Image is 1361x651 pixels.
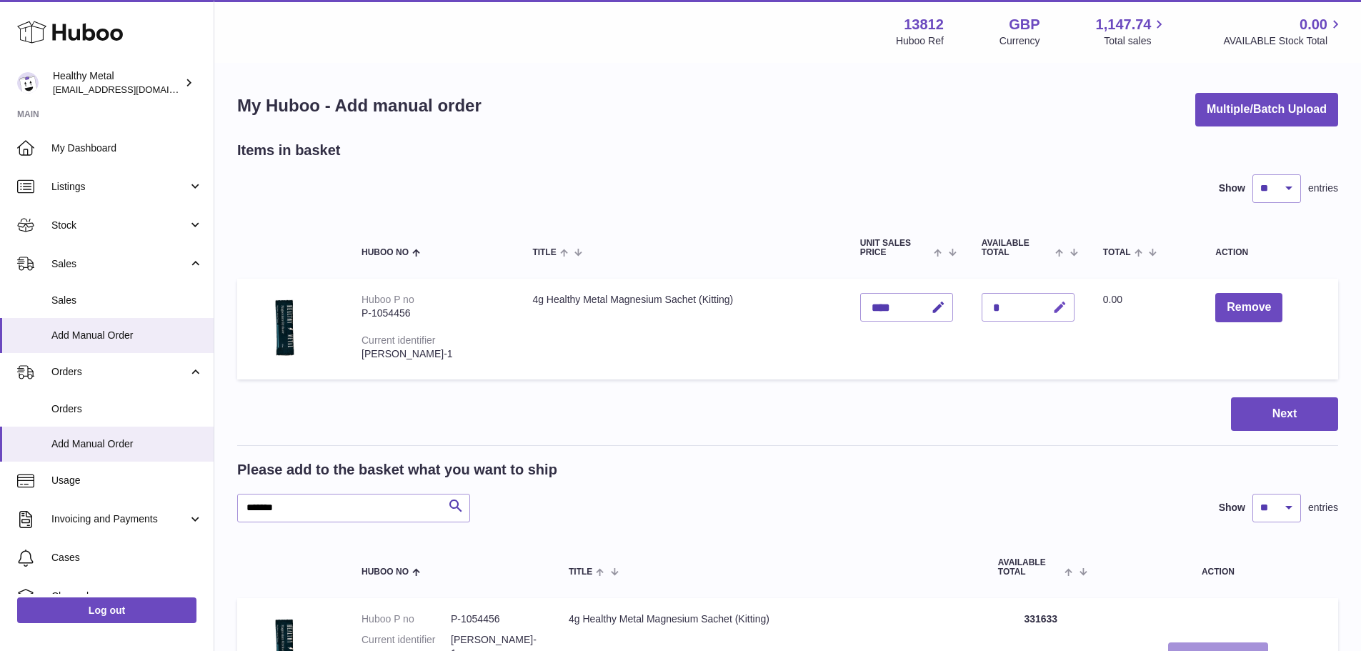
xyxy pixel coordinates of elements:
div: [PERSON_NAME]-1 [362,347,504,361]
strong: 13812 [904,15,944,34]
a: 1,147.74 Total sales [1096,15,1168,48]
div: Huboo P no [362,294,414,305]
img: internalAdmin-13812@internal.huboo.com [17,72,39,94]
strong: GBP [1009,15,1040,34]
div: Current identifier [362,334,436,346]
span: Add Manual Order [51,329,203,342]
dt: Huboo P no [362,612,451,626]
span: entries [1308,182,1338,195]
span: Listings [51,180,188,194]
span: Cases [51,551,203,565]
span: Channels [51,590,203,603]
td: 4g Healthy Metal Magnesium Sachet (Kitting) [518,279,845,379]
span: Total [1103,248,1131,257]
span: Stock [51,219,188,232]
h2: Items in basket [237,141,341,160]
span: [EMAIL_ADDRESS][DOMAIN_NAME] [53,84,210,95]
span: entries [1308,501,1338,515]
span: Orders [51,365,188,379]
span: Title [532,248,556,257]
div: P-1054456 [362,307,504,320]
span: AVAILABLE Stock Total [1223,34,1344,48]
button: Remove [1215,293,1282,322]
button: Multiple/Batch Upload [1195,93,1338,126]
label: Show [1219,182,1245,195]
span: Total sales [1104,34,1167,48]
span: AVAILABLE Total [998,558,1062,577]
dd: P-1054456 [451,612,540,626]
span: 0.00 [1300,15,1327,34]
span: Orders [51,402,203,416]
span: My Dashboard [51,141,203,155]
span: AVAILABLE Total [982,239,1052,257]
span: Huboo no [362,248,409,257]
label: Show [1219,501,1245,515]
div: Healthy Metal [53,69,181,96]
button: Next [1231,397,1338,431]
span: 0.00 [1103,294,1122,305]
span: Sales [51,257,188,271]
span: Usage [51,474,203,487]
span: Add Manual Order [51,437,203,451]
span: Sales [51,294,203,307]
div: Huboo Ref [896,34,944,48]
span: Title [569,567,592,577]
h2: Please add to the basket what you want to ship [237,460,557,479]
img: 4g Healthy Metal Magnesium Sachet (Kitting) [251,293,323,362]
div: Currency [999,34,1040,48]
span: Unit Sales Price [860,239,931,257]
a: Log out [17,597,196,623]
span: Invoicing and Payments [51,512,188,526]
th: Action [1098,544,1338,591]
h1: My Huboo - Add manual order [237,94,482,117]
div: Action [1215,248,1324,257]
span: Huboo no [362,567,409,577]
a: 0.00 AVAILABLE Stock Total [1223,15,1344,48]
span: 1,147.74 [1096,15,1152,34]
